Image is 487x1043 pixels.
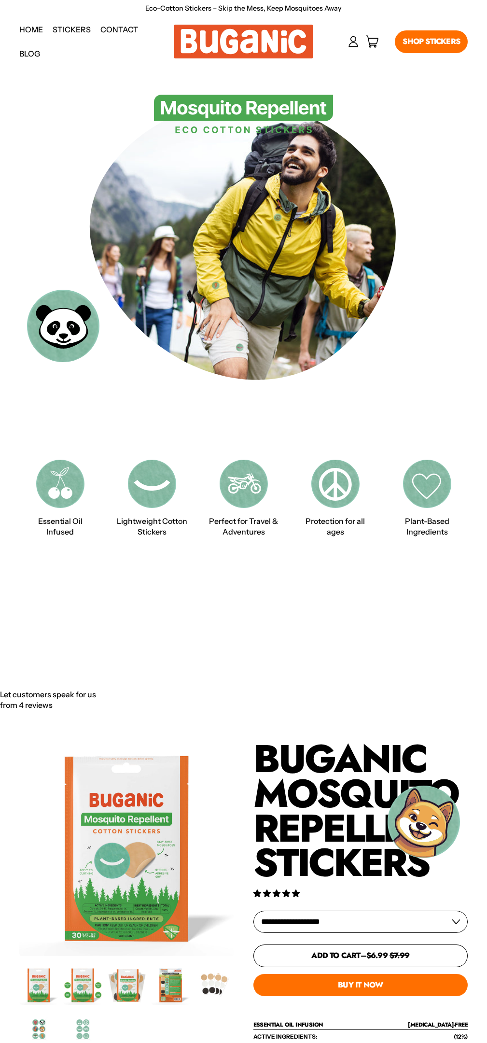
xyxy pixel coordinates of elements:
[408,1022,468,1028] span: [MEDICAL_DATA]-free
[24,516,97,537] h2: Essential Oil Infused
[154,95,334,134] img: Buganic
[151,966,190,1005] img: Buganic Mosquito Repellent Stickers
[19,742,234,957] img: Buganic Mosquito Repellent Stickers
[63,966,102,1005] img: Buganic Mosquito Repellent Stickers
[253,944,468,967] button: Add to cart–$6.99 $7.99
[107,966,146,1005] img: Buganic Mosquito Repellent Stickers
[395,30,468,53] a: Shop Stickers
[48,17,96,42] a: Stickers
[391,516,463,537] h2: Plant-Based Ingredients
[299,516,372,537] h2: Protection for all ages
[174,25,313,58] img: Buganic
[253,974,468,996] button: Buy it now
[253,888,301,898] span: 5.00 stars
[14,17,48,42] a: Home
[19,966,58,1005] img: Buganic Mosquito Repellent Stickers
[253,1033,317,1040] strong: ACTIVE INGREDIENTS:
[208,516,280,537] h2: Perfect for Travel & Adventures
[454,1033,468,1040] span: (12%)
[253,742,468,881] a: Buganic Mosquito Repellent Stickers
[116,516,188,537] h2: Lightweight Cotton Stickers
[195,966,234,1005] img: Buganic Mosquito Repellent Stickers
[96,17,143,42] a: Contact
[14,42,45,66] a: Blog
[174,25,313,58] a: Buganic Buganic
[253,1022,323,1028] span: Essential Oil infusion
